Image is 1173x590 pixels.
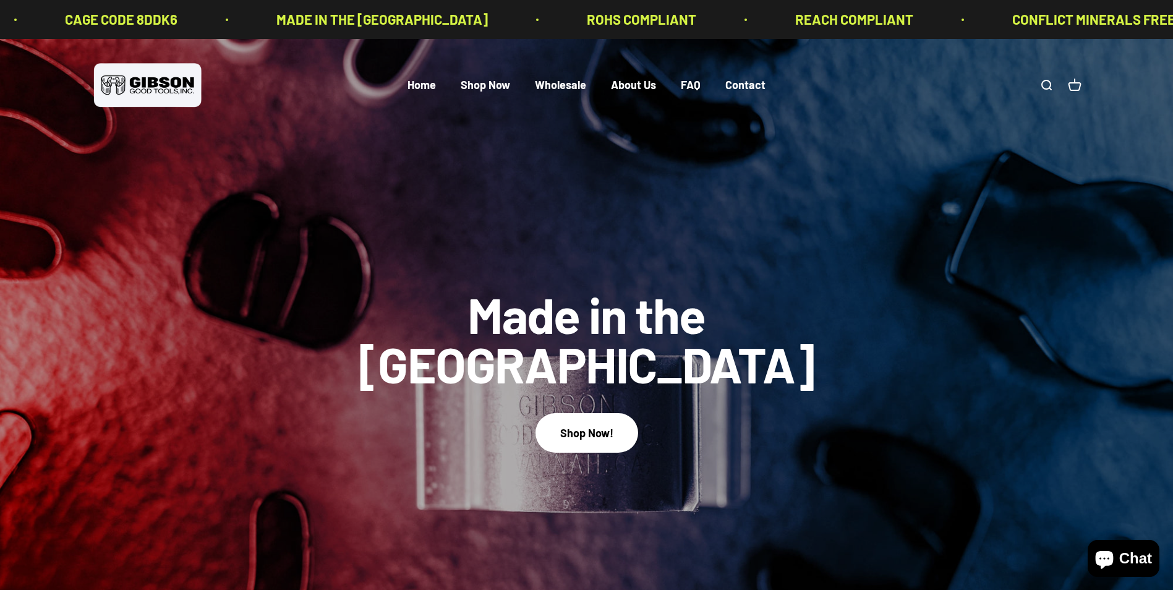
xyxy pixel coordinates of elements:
[535,413,638,452] button: Shop Now!
[560,424,613,442] div: Shop Now!
[275,9,487,30] p: MADE IN THE [GEOGRAPHIC_DATA]
[586,9,695,30] p: ROHS COMPLIANT
[794,9,912,30] p: REACH COMPLIANT
[725,79,766,92] a: Contact
[64,9,176,30] p: CAGE CODE 8DDK6
[407,79,436,92] a: Home
[535,79,586,92] a: Wholesale
[611,79,656,92] a: About Us
[1084,540,1163,580] inbox-online-store-chat: Shopify online store chat
[461,79,510,92] a: Shop Now
[681,79,701,92] a: FAQ
[346,334,828,393] split-lines: Made in the [GEOGRAPHIC_DATA]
